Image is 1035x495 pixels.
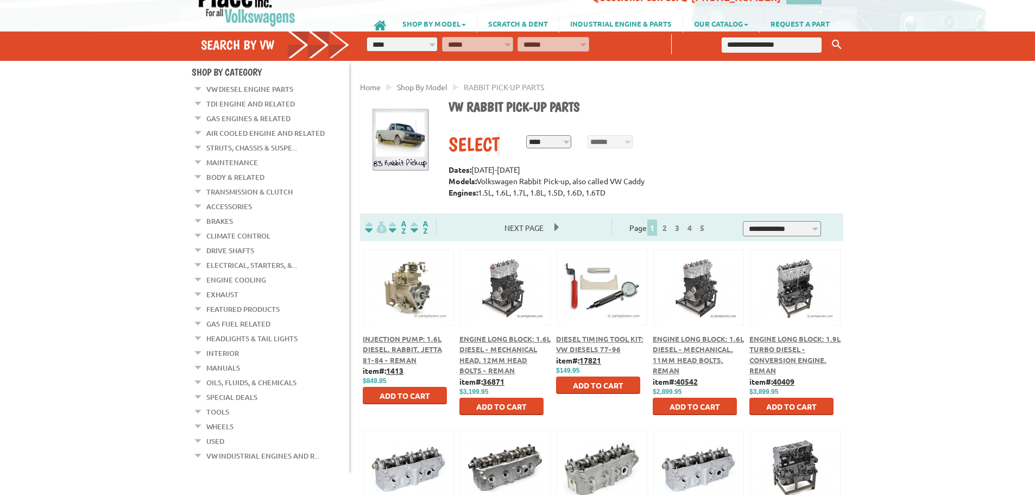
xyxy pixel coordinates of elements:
a: VW Industrial Engines and R... [206,449,319,463]
a: 4 [685,223,695,233]
a: 2 [660,223,670,233]
strong: Engines: [449,187,478,197]
a: Used [206,434,224,448]
a: Struts, Chassis & Suspe... [206,141,297,155]
span: $3,899.95 [749,388,778,396]
strong: Dates: [449,165,471,174]
p: [DATE]-[DATE] Volkswagen Rabbit Pick-up, also called VW Caddy 1.5L, 1.6L, 1.7L, 1.8L, 1.5D, 1.6D,... [449,164,835,198]
a: Next Page [494,223,554,233]
div: Page [611,218,725,236]
a: Climate Control [206,229,270,243]
a: Gas Fuel Related [206,317,270,331]
b: item#: [363,366,403,375]
a: Transmission & Clutch [206,185,293,199]
button: Add to Cart [653,398,737,415]
span: RABBIT PICK-UP PARTS [464,82,544,92]
a: SHOP BY MODEL [392,14,477,33]
a: INDUSTRIAL ENGINE & PARTS [559,14,683,33]
span: Add to Cart [476,402,527,411]
h1: VW Rabbit Pick-up parts [449,99,835,116]
span: $149.95 [556,367,579,374]
a: Shop By Model [397,82,447,92]
a: Engine Cooling [206,273,266,287]
a: Gas Engines & Related [206,111,291,126]
a: Oils, Fluids, & Chemicals [206,375,296,390]
u: 17821 [579,355,601,365]
div: Select [449,133,498,156]
b: item#: [749,377,794,386]
strong: Models: [449,176,477,186]
a: Drive Shafts [206,243,254,258]
span: Next Page [494,220,554,236]
span: Add to Cart [573,380,623,390]
b: item#: [556,355,601,365]
a: Electrical, Starters, &... [206,258,297,272]
a: Maintenance [206,155,258,170]
a: Engine Long Block: 1.6L Diesel - Mechanical Head, 12mm Head Bolts - Reman [459,334,551,375]
span: Add to Cart [766,402,817,411]
button: Add to Cart [363,387,447,404]
img: filterpricelow.svg [365,221,387,234]
span: $3,199.95 [459,388,488,396]
h4: Search by VW [201,37,350,53]
a: 3 [672,223,682,233]
u: 1413 [386,366,403,375]
a: VW Diesel Engine Parts [206,82,293,96]
button: Keyword Search [829,36,845,54]
a: REQUEST A PART [760,14,841,33]
a: Wheels [206,419,233,434]
button: Add to Cart [556,377,640,394]
a: Tools [206,405,229,419]
img: Sort by Sales Rank [408,221,430,234]
b: item#: [653,377,698,386]
u: 40409 [773,377,794,386]
span: 1 [647,220,657,236]
a: TDI Engine and Related [206,97,295,111]
img: Sort by Headline [387,221,408,234]
a: Body & Related [206,170,264,184]
a: Engine Long Block: 1.9L Turbo Diesel - Conversion Engine, Reman [749,334,841,375]
a: Accessories [206,199,252,214]
button: Add to Cart [749,398,834,415]
a: Injection Pump: 1.6L Diesel, Rabbit, Jetta 81-84 - Reman [363,334,442,365]
a: Manuals [206,361,240,375]
a: Diesel Timing Tool Kit: VW Diesels 77-96 [556,334,643,354]
span: $849.95 [363,377,386,385]
a: 5 [697,223,707,233]
a: Brakes [206,214,233,228]
a: Exhaust [206,287,238,302]
u: 40542 [676,377,698,386]
b: item#: [459,377,504,386]
a: Headlights & Tail Lights [206,331,298,346]
a: SCRATCH & DENT [477,14,559,33]
h4: Shop By Category [192,66,349,78]
u: 36871 [483,377,504,386]
button: Add to Cart [459,398,544,415]
span: $2,899.95 [653,388,681,396]
a: Engine Long Block: 1.6L Diesel - Mechanical, 11mm Head Bolts, Reman [653,334,744,375]
a: Special Deals [206,390,257,404]
a: Interior [206,346,239,360]
span: Add to Cart [670,402,720,411]
span: Add to Cart [380,391,430,400]
a: Home [360,82,381,92]
a: OUR CATALOG [683,14,759,33]
img: Rabbit Pick-up [368,108,432,172]
a: Air Cooled Engine and Related [206,126,325,140]
a: Featured Products [206,302,280,316]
